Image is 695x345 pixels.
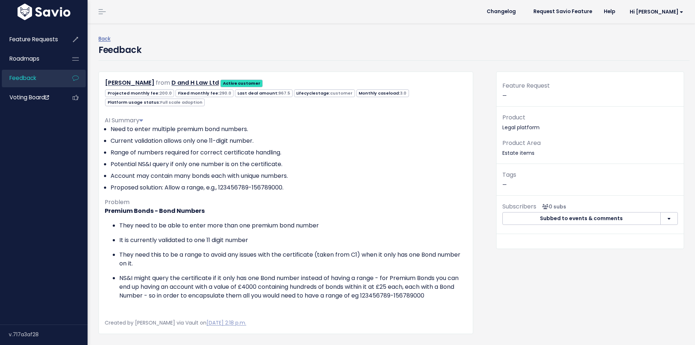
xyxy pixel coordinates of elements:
[235,89,292,97] span: Last deal amount:
[502,170,516,179] span: Tags
[2,89,61,106] a: Voting Board
[105,319,246,326] span: Created by [PERSON_NAME] via Vault on
[105,198,130,206] span: Problem
[9,325,88,344] div: v.717a3af28
[105,207,205,215] strong: Premium Bonds - Bond Numbers
[502,202,536,211] span: Subscribers
[16,4,72,20] img: logo-white.9d6f32f41409.svg
[160,99,202,105] span: Full scale adoption
[528,6,598,17] a: Request Savio Feature
[598,6,621,17] a: Help
[105,116,143,124] span: AI Summary
[400,90,406,96] span: 3.0
[99,43,141,57] h4: Feedback
[206,319,246,326] a: [DATE] 2:18 p.m.
[278,90,290,96] span: 967.5
[502,113,525,122] span: Product
[9,55,39,62] span: Roadmaps
[105,89,174,97] span: Projected monthly fee:
[539,203,566,210] span: <p><strong>Subscribers</strong><br><br> No subscribers yet<br> </p>
[219,90,231,96] span: 290.0
[2,31,61,48] a: Feature Requests
[2,50,61,67] a: Roadmaps
[111,125,467,134] li: Need to enter multiple premium bond numbers.
[171,78,219,87] a: D and H Law Ltd
[9,35,58,43] span: Feature Requests
[99,35,111,42] a: Back
[159,90,172,96] span: 200.0
[502,138,678,158] p: Estate items
[105,99,205,106] span: Platform usage status:
[175,89,233,97] span: Fixed monthly fee:
[502,139,541,147] span: Product Area
[502,212,661,225] button: Subbed to events & comments
[111,172,467,180] li: Account may contain many bonds each with unique numbers.
[111,160,467,169] li: Potential NS&I query if only one number is on the certificate.
[105,78,154,87] a: [PERSON_NAME]
[2,70,61,87] a: Feedback
[497,81,684,107] div: —
[9,93,49,101] span: Voting Board
[111,148,467,157] li: Range of numbers required for correct certificate handling.
[111,137,467,145] li: Current validation allows only one 11-digit number.
[356,89,409,97] span: Monthly caseload:
[119,236,467,245] p: It is currently validated to one 11 digit number
[223,80,260,86] strong: Active customer
[630,9,683,15] span: Hi [PERSON_NAME]
[487,9,516,14] span: Changelog
[294,89,355,97] span: Lifecyclestage:
[119,250,467,268] p: They need this to be a range to avoid any issues with the certificate (taken from C1) when it onl...
[502,81,550,90] span: Feature Request
[119,274,467,300] p: NS&I might query the certificate if it only has one Bond number instead of having a range - for P...
[502,170,678,189] p: —
[119,221,467,230] p: They need to be able to enter more than one premium bond number
[502,112,678,132] p: Legal platform
[111,183,467,192] li: Proposed solution: Allow a range, e.g., 123456789-156789000.
[330,90,352,96] span: customer
[9,74,36,82] span: Feedback
[156,78,170,87] span: from
[621,6,689,18] a: Hi [PERSON_NAME]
